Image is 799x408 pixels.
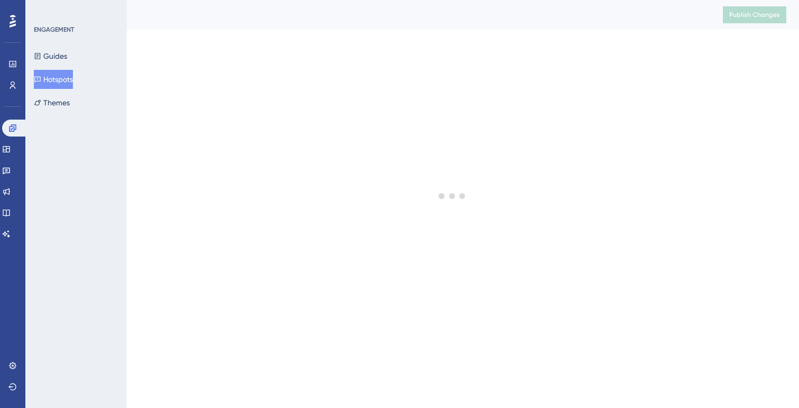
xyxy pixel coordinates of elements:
[729,11,780,19] span: Publish Changes
[34,93,70,112] button: Themes
[723,6,786,23] button: Publish Changes
[34,47,67,66] button: Guides
[34,70,73,89] button: Hotspots
[34,25,74,34] div: ENGAGEMENT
